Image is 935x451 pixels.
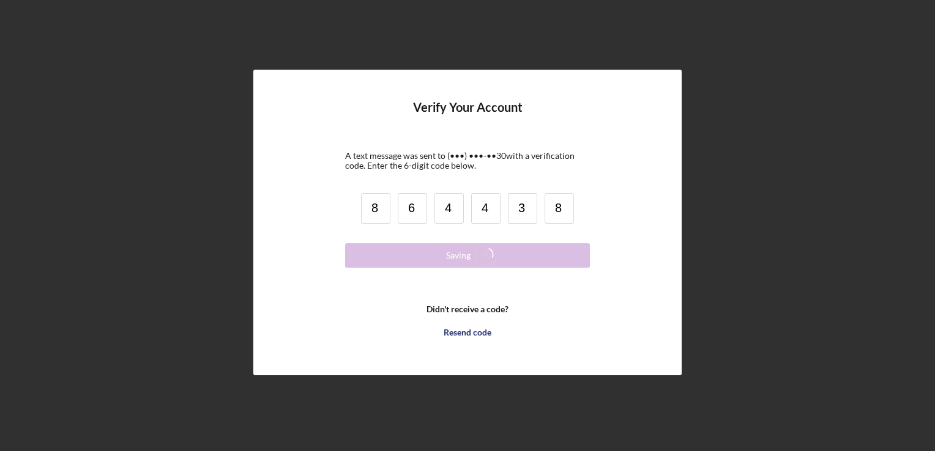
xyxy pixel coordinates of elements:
[444,320,491,345] div: Resend code
[413,100,523,133] h4: Verify Your Account
[345,151,590,170] div: A text message was sent to (•••) •••-•• 30 with a verification code. Enter the 6-digit code below.
[345,243,590,268] button: Saving
[446,243,471,268] div: Saving
[345,320,590,345] button: Resend code
[427,304,508,314] b: Didn't receive a code?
